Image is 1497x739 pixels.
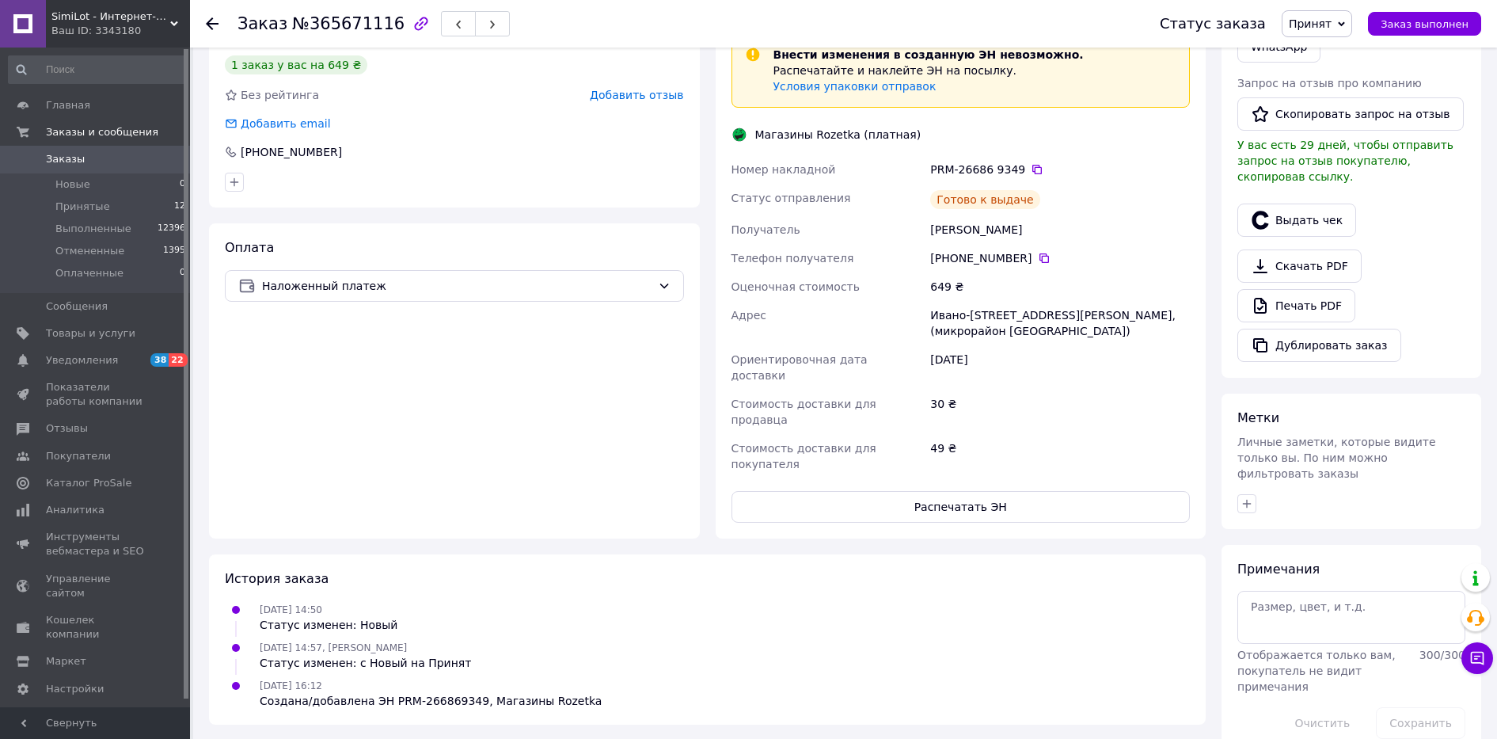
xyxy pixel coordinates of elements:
span: [DATE] 14:57, [PERSON_NAME] [260,642,407,653]
div: Статус изменен: Новый [260,617,397,633]
span: Оплаченные [55,266,123,280]
button: Скопировать запрос на отзыв [1237,97,1464,131]
span: Внести изменения в созданную ЭН невозможно. [773,48,1084,61]
div: 30 ₴ [927,390,1193,434]
button: Распечатать ЭН [731,491,1191,523]
span: У вас есть 29 дней, чтобы отправить запрос на отзыв покупателю, скопировав ссылку. [1237,139,1453,183]
span: Ориентировочная дата доставки [731,353,868,382]
span: Запрос на отзыв про компанию [1237,77,1422,90]
span: Личные заметки, которые видите только вы. По ним можно фильтровать заказы [1237,436,1436,480]
div: [PHONE_NUMBER] [930,250,1190,266]
span: Инструменты вебмастера и SEO [46,530,146,558]
span: SimiLot - Интернет-магазин популярных товаров [51,10,170,24]
span: №365671116 [292,14,405,33]
span: Оплата [225,240,274,255]
span: Наложенный платеж [262,277,652,295]
span: Примечания [1237,562,1320,577]
span: Заказы [46,152,85,166]
a: Печать PDF [1237,289,1355,322]
div: [PERSON_NAME] [927,215,1193,244]
span: Покупатели [46,449,111,463]
div: Готово к выдаче [930,190,1039,209]
span: Уведомления [46,353,118,368]
div: Статус изменен: с Новый на Принят [260,655,471,671]
span: Кошелек компании [46,613,146,642]
button: Чат с покупателем [1461,642,1493,674]
div: [DATE] [927,345,1193,390]
span: Отображается только вам, покупатель не видит примечания [1237,649,1396,693]
span: Телефон получателя [731,252,854,265]
span: Сообщения [46,299,108,314]
span: Маркет [46,654,86,669]
button: Заказ выполнен [1368,12,1481,36]
span: 1395 [163,244,185,258]
span: Получатель [731,223,800,236]
span: 300 / 300 [1419,649,1465,661]
span: Товары и услуги [46,326,135,341]
span: [DATE] 14:50 [260,604,322,615]
div: Добавить email [223,116,332,131]
span: Принят [1289,17,1332,30]
span: Адрес [731,309,766,322]
span: 0 [180,177,185,192]
span: Оценочная стоимость [731,280,861,293]
span: Заказ выполнен [1381,18,1469,30]
span: Каталог ProSale [46,476,131,490]
div: Ваш ID: 3343180 [51,24,190,38]
span: Настройки [46,682,104,696]
span: История заказа [225,571,329,586]
span: [DATE] 16:12 [260,680,322,691]
span: Номер накладной [731,163,836,176]
span: Аналитика [46,503,104,517]
span: Метки [1237,410,1279,425]
span: Принятые [55,200,110,214]
button: Дублировать заказ [1237,329,1401,362]
span: Показатели работы компании [46,380,146,409]
span: Заказы и сообщения [46,125,158,139]
span: Добавить отзыв [590,89,683,101]
div: Статус заказа [1160,16,1266,32]
p: Распечатайте и наклейте ЭН на посылку. [773,63,1084,78]
span: 0 [180,266,185,280]
a: Условия упаковки отправок [773,80,937,93]
span: Управление сайтом [46,572,146,600]
span: Без рейтинга [241,89,319,101]
span: Новые [55,177,90,192]
div: Магазины Rozetka (платная) [751,127,925,143]
span: Стоимость доставки для продавца [731,398,876,426]
span: 22 [169,353,187,367]
span: Главная [46,98,90,112]
div: Ивано-[STREET_ADDRESS][PERSON_NAME], (микрорайон [GEOGRAPHIC_DATA]) [927,301,1193,345]
span: Заказ [237,14,287,33]
a: Скачать PDF [1237,250,1362,283]
button: Выдать чек [1237,204,1356,237]
div: 649 ₴ [927,272,1193,301]
span: Стоимость доставки для покупателя [731,442,876,470]
div: [PHONE_NUMBER] [239,144,344,160]
div: PRM-26686 9349 [930,162,1190,177]
div: Вернуться назад [206,16,218,32]
span: Выполненные [55,222,131,236]
div: 49 ₴ [927,434,1193,478]
span: Отмененные [55,244,124,258]
span: 12396 [158,222,185,236]
span: 38 [150,353,169,367]
span: Статус отправления [731,192,851,204]
input: Поиск [8,55,187,84]
div: Добавить email [239,116,332,131]
div: 1 заказ у вас на 649 ₴ [225,55,367,74]
span: Отзывы [46,421,88,436]
span: 12 [174,200,185,214]
div: Создана/добавлена ЭН PRM-266869349, Магазины Rozetka [260,693,602,709]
